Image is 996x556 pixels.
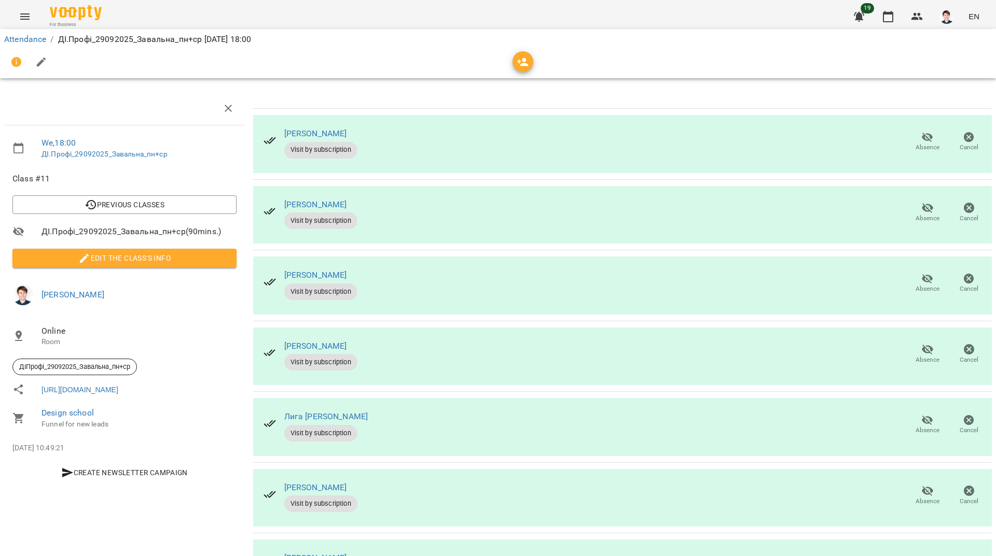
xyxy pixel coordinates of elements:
[916,497,939,506] span: Absence
[907,269,948,298] button: Absence
[284,411,368,421] a: Лига [PERSON_NAME]
[861,3,874,13] span: 19
[960,426,978,435] span: Cancel
[17,466,232,479] span: Create Newsletter Campaign
[916,214,939,223] span: Absence
[284,482,347,492] a: [PERSON_NAME]
[12,249,237,267] button: Edit the class's Info
[12,463,237,482] button: Create Newsletter Campaign
[284,216,357,225] span: Visit by subscription
[284,499,357,508] span: Visit by subscription
[907,481,948,510] button: Absence
[12,359,137,375] div: ДІПрофі_29092025_Завальна_пн+ср
[916,284,939,293] span: Absence
[284,145,357,154] span: Visit by subscription
[41,150,168,158] a: ДІ.Профі_29092025_Завальна_пн+ср
[58,33,252,46] p: ДІ.Профі_29092025_Завальна_пн+ср [DATE] 18:00
[960,497,978,506] span: Cancel
[284,199,347,209] a: [PERSON_NAME]
[948,340,990,369] button: Cancel
[12,173,237,185] span: Class #11
[960,355,978,364] span: Cancel
[284,341,347,351] a: [PERSON_NAME]
[41,290,104,300] a: [PERSON_NAME]
[907,198,948,227] button: Absence
[21,198,228,211] span: Previous Classes
[41,325,237,337] span: Online
[960,284,978,293] span: Cancel
[907,340,948,369] button: Absence
[50,21,102,28] span: For Business
[960,143,978,152] span: Cancel
[284,429,357,438] span: Visit by subscription
[41,408,94,418] a: Design school
[12,443,237,453] p: [DATE] 10:49:21
[916,355,939,364] span: Absence
[50,33,53,46] li: /
[284,129,347,138] a: [PERSON_NAME]
[948,127,990,156] button: Cancel
[41,337,237,347] p: Room
[284,270,347,280] a: [PERSON_NAME]
[4,33,992,46] nav: breadcrumb
[964,7,984,26] button: EN
[12,284,33,305] img: da3b0dc8d55fb09e20eca385cbfc2bca.jpg
[948,198,990,227] button: Cancel
[284,287,357,296] span: Visit by subscription
[960,214,978,223] span: Cancel
[948,410,990,439] button: Cancel
[41,419,237,430] p: Funnel for new leads
[969,11,979,22] span: EN
[916,426,939,435] span: Absence
[907,127,948,156] button: Absence
[907,410,948,439] button: Absence
[948,481,990,510] button: Cancel
[13,362,136,372] span: ДІПрофі_29092025_Завальна_пн+ср
[41,138,76,148] a: We , 18:00
[41,384,118,395] a: [URL][DOMAIN_NAME]
[948,269,990,298] button: Cancel
[284,358,357,367] span: Visit by subscription
[939,9,954,24] img: da3b0dc8d55fb09e20eca385cbfc2bca.jpg
[41,225,237,238] span: ДІ.Профі_29092025_Завальна_пн+ср ( 90 mins. )
[50,5,102,20] img: Voopty Logo
[12,195,237,214] button: Previous Classes
[4,34,46,44] a: Attendance
[916,143,939,152] span: Absence
[12,4,37,29] button: Menu
[21,252,228,264] span: Edit the class's Info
